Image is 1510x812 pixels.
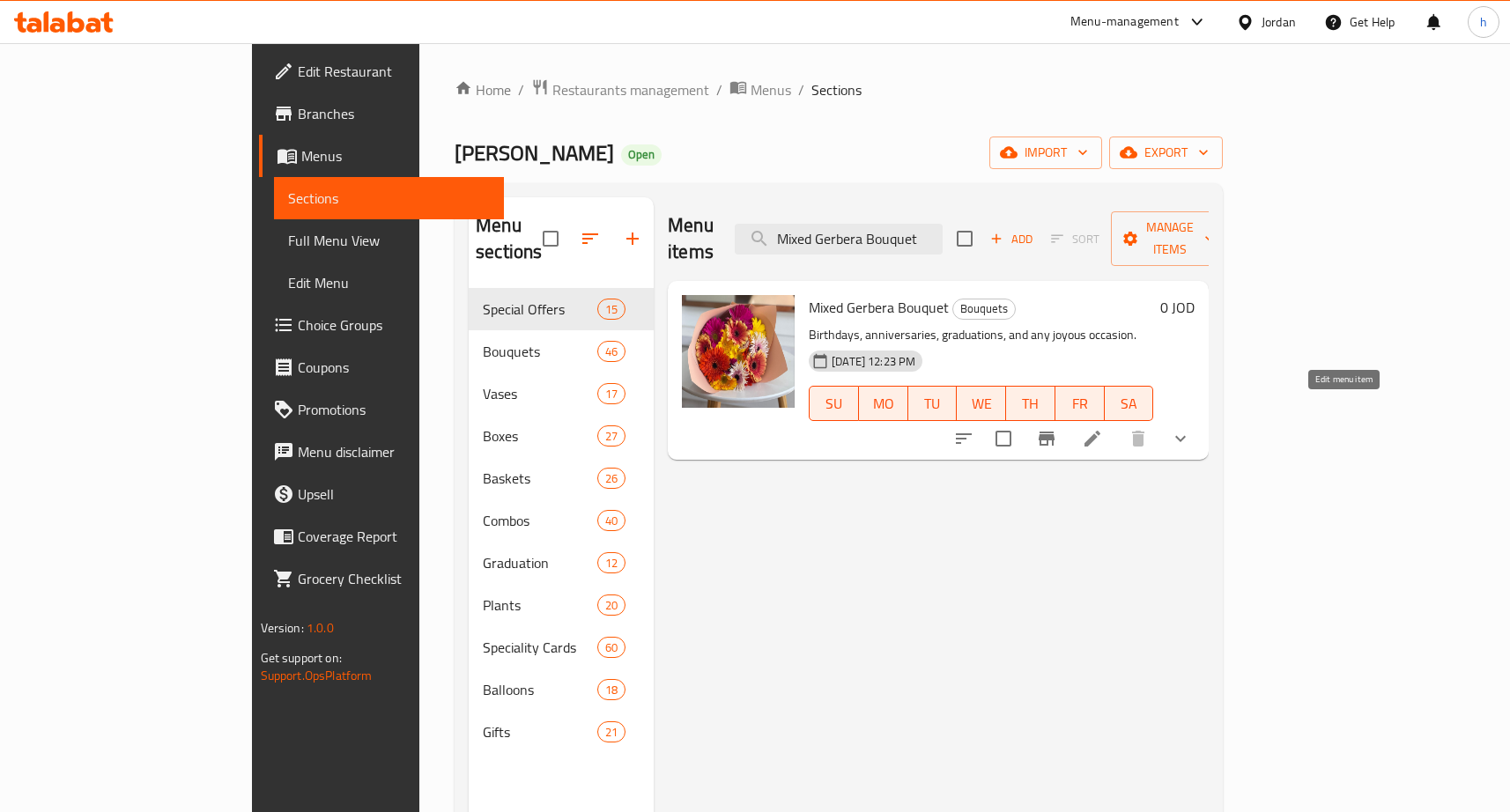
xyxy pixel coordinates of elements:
[259,304,504,346] a: Choice Groups
[1111,211,1229,266] button: Manage items
[259,50,504,92] a: Edit Restaurant
[1025,417,1068,460] button: Branch-specific-item
[729,78,791,101] a: Menus
[1480,12,1487,32] span: h
[469,584,654,626] div: Plants20
[298,103,490,124] span: Branches
[288,230,490,251] span: Full Menu View
[288,188,490,209] span: Sections
[811,79,862,100] span: Sections
[469,542,654,584] div: Graduation12
[298,61,490,82] span: Edit Restaurant
[1003,142,1088,164] span: import
[1013,391,1048,417] span: TH
[259,92,504,135] a: Branches
[469,499,654,542] div: Combos40
[483,721,597,742] span: Gifts
[598,386,625,402] span: 17
[859,386,908,421] button: MO
[957,386,1006,421] button: WE
[1055,386,1105,421] button: FR
[988,229,1035,249] span: Add
[809,294,949,321] span: Mixed Gerbera Bouquet
[597,468,625,489] div: items
[1062,391,1098,417] span: FR
[469,373,654,415] div: Vases17
[621,144,662,166] div: Open
[598,682,625,698] span: 18
[288,272,490,293] span: Edit Menu
[908,386,958,421] button: TU
[483,341,597,362] span: Bouquets
[274,262,504,304] a: Edit Menu
[552,79,709,100] span: Restaurants management
[915,391,951,417] span: TU
[483,383,597,404] span: Vases
[1117,417,1159,460] button: delete
[483,299,597,320] div: Special Offers
[261,664,373,687] a: Support.OpsPlatform
[598,639,625,656] span: 60
[532,220,569,257] span: Select all sections
[1040,225,1111,253] span: Select section first
[1160,295,1195,320] h6: 0 JOD
[751,79,791,100] span: Menus
[483,679,597,700] span: Balloons
[298,399,490,420] span: Promotions
[455,133,614,173] span: [PERSON_NAME]
[483,637,597,658] span: Speciality Cards
[985,420,1022,457] span: Select to update
[597,341,625,362] div: items
[1112,391,1147,417] span: SA
[964,391,999,417] span: WE
[469,626,654,668] div: Speciality Cards60
[621,147,662,162] span: Open
[259,515,504,557] a: Coverage Report
[817,391,852,417] span: SU
[866,391,901,417] span: MO
[476,212,543,265] h2: Menu sections
[1170,428,1191,449] svg: Show Choices
[953,299,1015,319] span: Bouquets
[298,441,490,462] span: Menu disclaimer
[946,220,983,257] span: Select section
[597,679,625,700] div: items
[989,137,1102,169] button: import
[825,353,922,370] span: [DATE] 12:23 PM
[483,468,597,489] div: Baskets
[259,473,504,515] a: Upsell
[597,510,625,531] div: items
[1070,11,1179,33] div: Menu-management
[598,428,625,445] span: 27
[298,357,490,378] span: Coupons
[1105,386,1154,421] button: SA
[274,219,504,262] a: Full Menu View
[261,646,342,669] span: Get support on:
[469,288,654,330] div: Special Offers15
[598,724,625,741] span: 21
[597,594,625,616] div: items
[598,470,625,487] span: 26
[483,552,597,573] span: Graduation
[261,616,304,639] span: Version:
[597,425,625,447] div: items
[307,616,334,639] span: 1.0.0
[598,301,625,318] span: 15
[735,224,943,255] input: search
[943,417,985,460] button: sort-choices
[682,295,795,408] img: Mixed Gerbera Bouquet
[259,557,504,600] a: Grocery Checklist
[298,568,490,589] span: Grocery Checklist
[483,594,597,616] span: Plants
[611,218,654,260] button: Add section
[259,346,504,388] a: Coupons
[597,299,625,320] div: items
[569,218,611,260] span: Sort sections
[469,330,654,373] div: Bouquets46
[809,324,1153,346] p: Birthdays, anniversaries, graduations, and any joyous occasion.
[469,457,654,499] div: Baskets26
[298,314,490,336] span: Choice Groups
